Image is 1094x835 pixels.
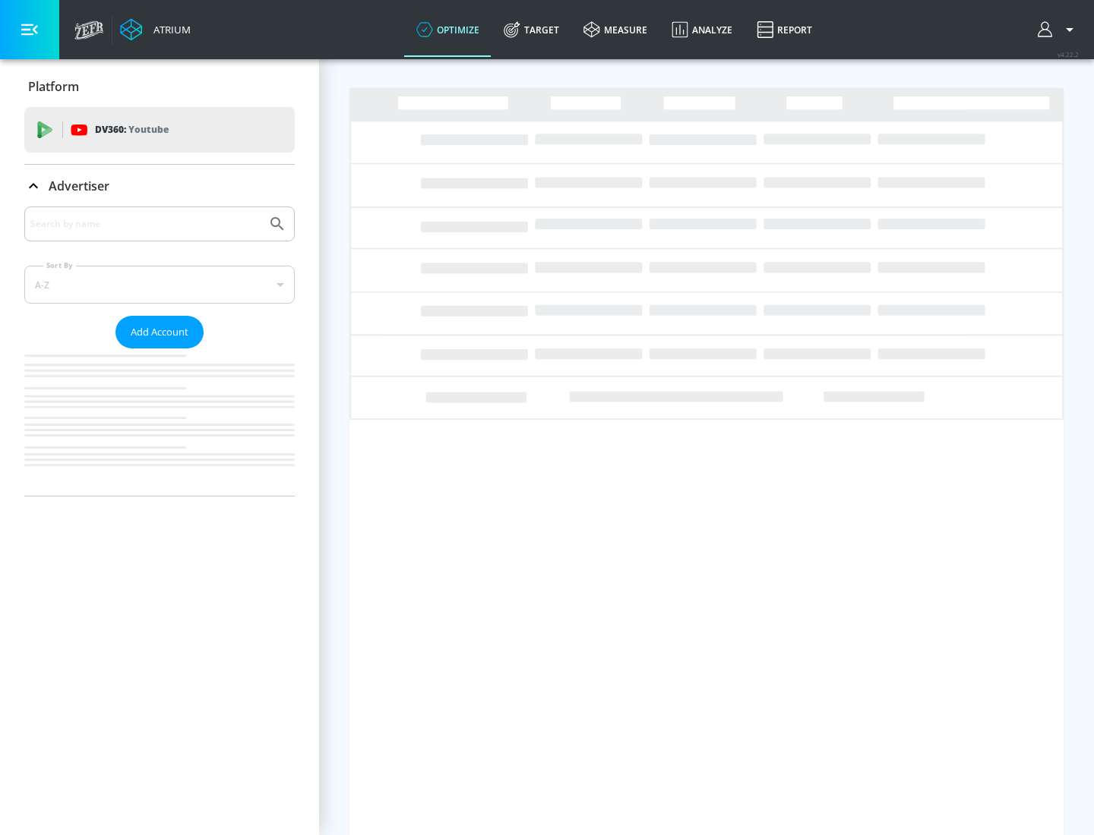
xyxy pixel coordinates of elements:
label: Sort By [43,260,76,270]
span: Add Account [131,323,188,341]
button: Add Account [115,316,204,348]
div: A-Z [24,266,295,304]
p: Advertiser [49,178,109,194]
a: Atrium [120,18,191,41]
div: Advertiser [24,165,295,207]
p: Youtube [128,121,169,137]
a: Report [745,2,824,57]
nav: list of Advertiser [24,348,295,496]
p: DV360: [95,121,169,138]
input: Search by name [30,214,261,234]
div: Atrium [147,23,191,36]
a: measure [571,2,659,57]
span: v 4.22.2 [1058,50,1079,58]
div: Platform [24,65,295,108]
a: optimize [404,2,492,57]
div: DV360: Youtube [24,107,295,153]
a: Analyze [659,2,745,57]
p: Platform [28,78,79,95]
a: Target [492,2,571,57]
div: Advertiser [24,206,295,496]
